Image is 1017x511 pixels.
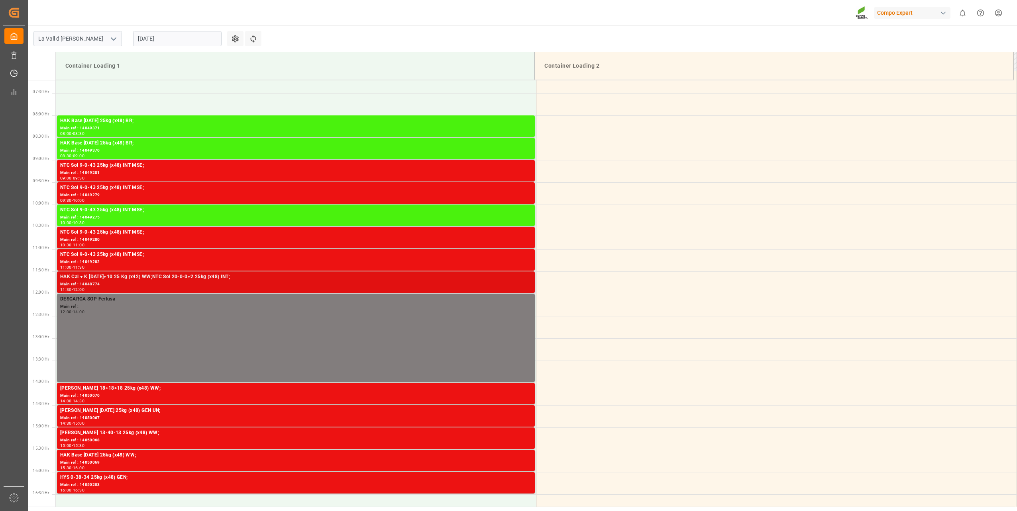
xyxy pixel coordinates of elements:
div: 12:00 [60,310,72,314]
div: - [72,466,73,470]
div: Main ref : 14048774 [60,281,532,288]
input: DD.MM.YYYY [133,31,222,46]
div: - [72,444,73,447]
div: HAK Base [DATE] 25kg (x48) BR; [60,117,532,125]
div: HAK Base [DATE] 25kg (x48) BR; [60,139,532,147]
div: - [72,176,73,180]
div: NTC Sol 9-0-43 25kg (x48) INT MSE; [60,184,532,192]
div: 15:30 [73,444,84,447]
div: - [72,310,73,314]
div: 16:00 [73,466,84,470]
span: 09:30 Hr [33,179,49,183]
div: NTC Sol 9-0-43 25kg (x48) INT MSE; [60,162,532,170]
div: 15:00 [73,421,84,425]
div: 14:30 [60,421,72,425]
div: 10:30 [60,243,72,247]
input: Type to search/select [33,31,122,46]
div: 15:00 [60,444,72,447]
div: NTC Sol 9-0-43 25kg (x48) INT MSE; [60,206,532,214]
div: [PERSON_NAME] [DATE] 25kg (x48) GEN UN; [60,407,532,415]
div: 09:00 [73,154,84,158]
div: 11:30 [60,288,72,291]
span: 11:00 Hr [33,246,49,250]
div: 16:30 [73,488,84,492]
div: 09:30 [73,176,84,180]
div: HYS 0-38-34 25kg (x48) GEN; [60,474,532,482]
div: Container Loading 2 [541,59,1007,73]
span: 09:00 Hr [33,156,49,161]
div: [PERSON_NAME] 18+18+18 25kg (x48) WW; [60,384,532,392]
div: 11:30 [73,265,84,269]
div: Main ref : [60,303,532,310]
div: Main ref : 14049371 [60,125,532,132]
span: 15:30 Hr [33,446,49,451]
div: Compo Expert [874,7,950,19]
span: 10:00 Hr [33,201,49,205]
div: Main ref : 14049275 [60,214,532,221]
div: Main ref : 14049281 [60,170,532,176]
div: Main ref : 14049370 [60,147,532,154]
div: 10:00 [60,221,72,224]
div: 11:00 [73,243,84,247]
div: - [72,154,73,158]
div: 12:00 [73,288,84,291]
div: 08:30 [60,154,72,158]
div: Main ref : 14050203 [60,482,532,488]
div: Main ref : 14050067 [60,415,532,421]
div: HAK Base [DATE] 25kg (x48) WW; [60,451,532,459]
div: DESCARGA SOP Fertusa [60,295,532,303]
div: - [72,221,73,224]
button: show 0 new notifications [954,4,972,22]
span: 13:30 Hr [33,357,49,361]
div: Main ref : 14050070 [60,392,532,399]
div: 16:00 [60,488,72,492]
div: 14:30 [73,399,84,403]
div: - [72,265,73,269]
div: 08:30 [73,132,84,135]
div: HAK Cal + K [DATE]+10 25 Kg (x42) WW;NTC Sol 20-0-0+2 25kg (x48) INT; [60,273,532,281]
div: 15:30 [60,466,72,470]
div: [PERSON_NAME] 13-40-13 25kg (x48) WW; [60,429,532,437]
span: 15:00 Hr [33,424,49,428]
span: 14:30 Hr [33,402,49,406]
div: Main ref : 14050069 [60,459,532,466]
div: Container Loading 1 [62,59,528,73]
span: 16:00 Hr [33,468,49,473]
div: 09:30 [60,199,72,202]
span: 13:00 Hr [33,335,49,339]
div: 14:00 [60,399,72,403]
span: 12:30 Hr [33,312,49,317]
div: - [72,288,73,291]
div: NTC Sol 9-0-43 25kg (x48) INT MSE; [60,228,532,236]
div: - [72,399,73,403]
button: open menu [107,33,119,45]
div: - [72,421,73,425]
div: NTC Sol 9-0-43 25kg (x48) INT MSE; [60,251,532,259]
span: 08:30 Hr [33,134,49,138]
span: 12:00 Hr [33,290,49,295]
div: - [72,199,73,202]
div: Main ref : 14049279 [60,192,532,199]
div: 11:00 [60,265,72,269]
span: 11:30 Hr [33,268,49,272]
span: 10:30 Hr [33,223,49,228]
div: Main ref : 14049282 [60,259,532,265]
span: 07:30 Hr [33,90,49,94]
div: 14:00 [73,310,84,314]
span: 16:30 Hr [33,491,49,495]
img: Screenshot%202023-09-29%20at%2010.02.21.png_1712312052.png [856,6,868,20]
div: - [72,488,73,492]
div: 09:00 [60,176,72,180]
div: 08:00 [60,132,72,135]
div: 10:00 [73,199,84,202]
div: - [72,132,73,135]
button: Compo Expert [874,5,954,20]
div: Main ref : 14049280 [60,236,532,243]
div: 10:30 [73,221,84,224]
div: - [72,243,73,247]
button: Help Center [972,4,990,22]
span: 14:00 Hr [33,379,49,384]
span: 08:00 Hr [33,112,49,116]
div: Main ref : 14050068 [60,437,532,444]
